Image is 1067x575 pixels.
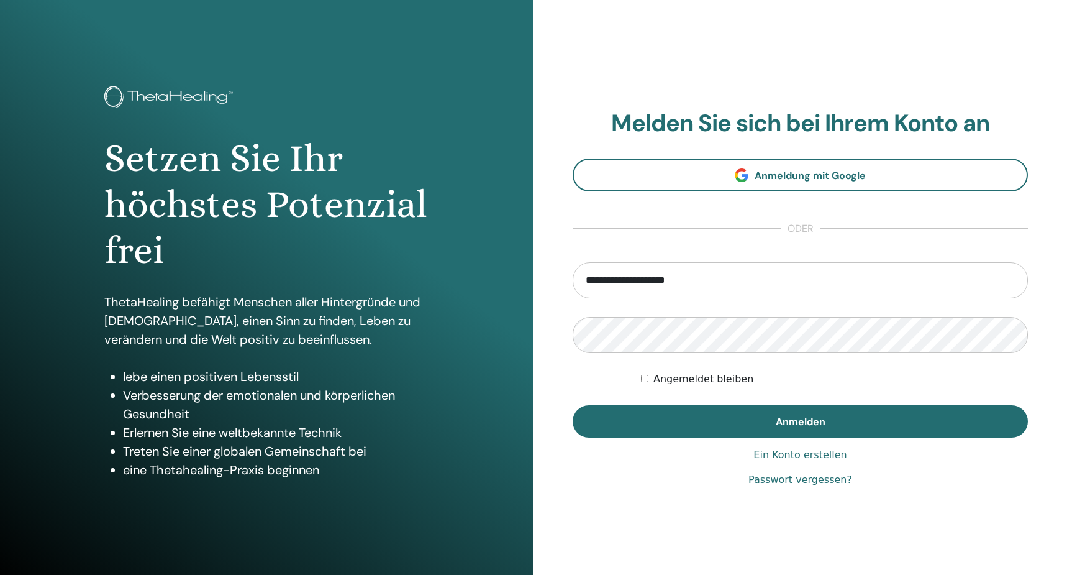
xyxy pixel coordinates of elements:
[573,159,1028,191] a: Anmeldung mit Google
[573,109,1028,138] h2: Melden Sie sich bei Ihrem Konto an
[641,372,1028,387] div: Keep me authenticated indefinitely or until I manually logout
[123,386,429,423] li: Verbesserung der emotionalen und körperlichen Gesundheit
[653,372,753,387] label: Angemeldet bleiben
[748,472,852,487] a: Passwort vergessen?
[104,293,429,349] p: ThetaHealing befähigt Menschen aller Hintergründe und [DEMOGRAPHIC_DATA], einen Sinn zu finden, L...
[753,448,847,462] a: Ein Konto erstellen
[123,367,429,386] li: lebe einen positiven Lebensstil
[123,442,429,461] li: Treten Sie einer globalen Gemeinschaft bei
[104,136,429,274] h1: Setzen Sie Ihr höchstes Potenzial frei
[123,461,429,479] li: eine Thetahealing-Praxis beginnen
[123,423,429,442] li: Erlernen Sie eine weltbekannte Technik
[776,415,825,428] span: Anmelden
[781,221,820,236] span: oder
[573,405,1028,438] button: Anmelden
[755,169,866,182] span: Anmeldung mit Google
